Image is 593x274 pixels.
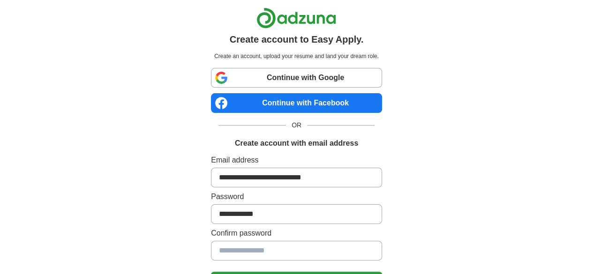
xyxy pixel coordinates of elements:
h1: Create account to Easy Apply. [230,32,364,46]
label: Confirm password [211,228,382,239]
p: Create an account, upload your resume and land your dream role. [213,52,380,60]
a: Continue with Facebook [211,93,382,113]
label: Password [211,191,382,202]
a: Continue with Google [211,68,382,88]
span: OR [286,120,307,130]
label: Email address [211,155,382,166]
img: Adzuna logo [256,7,336,29]
h1: Create account with email address [235,138,358,149]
